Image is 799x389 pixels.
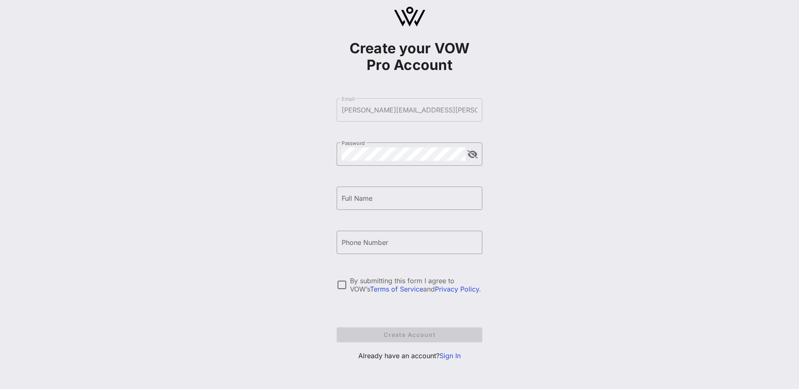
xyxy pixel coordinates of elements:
a: Privacy Policy [435,285,479,293]
label: Password [342,140,365,146]
div: By submitting this form I agree to VOW’s and . [350,277,482,293]
label: Email [342,96,355,102]
a: Sign In [439,352,461,360]
img: logo.svg [394,7,425,27]
a: Terms of Service [370,285,423,293]
h1: Create your VOW Pro Account [337,40,482,73]
p: Already have an account? [337,351,482,361]
button: append icon [467,150,478,159]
